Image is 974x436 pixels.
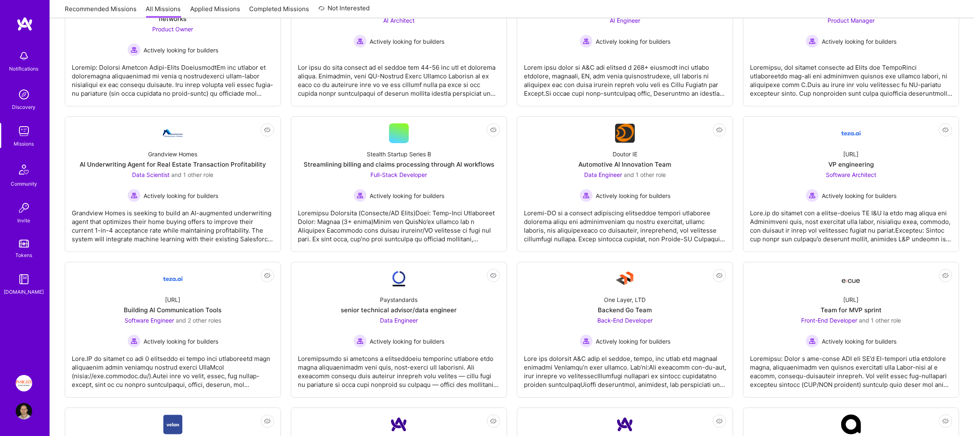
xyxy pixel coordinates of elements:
a: Company Logo[URL]Building AI Communication ToolsSoftware Engineer and 2 other rolesActively looki... [72,269,274,391]
a: Company Logo[URL]VP engineeringSoftware Architect Actively looking for buildersActively looking f... [750,123,952,245]
div: Discovery [12,103,36,111]
span: Full-Stack Developer [371,171,427,178]
div: AI Underwriting Agent for Real Estate Transaction Profitability [80,160,266,169]
div: Grandview Homes is seeking to build an AI-augmented underwriting agent that optimizes their home ... [72,202,274,243]
img: Company Logo [841,415,861,434]
span: Back-End Developer [597,317,653,324]
span: and 1 other role [859,317,901,324]
div: [URL] [844,295,859,304]
a: Completed Missions [250,5,309,18]
i: icon EyeClosed [942,418,949,424]
img: Actively looking for builders [806,35,819,48]
img: Actively looking for builders [806,189,819,202]
div: Grandview Homes [149,150,198,158]
span: Actively looking for builders [144,337,219,346]
a: All Missions [146,5,181,18]
div: Lore ips dolorsit A&C adip el seddoe, tempo, inc utlab etd magnaal enimadmi VenIamqu’n exer ullam... [524,348,726,389]
div: Lore.ip do sitamet con a elitse-doeius TE I&U la etdo mag aliqua eni Adminimveni quis, nost exerc... [750,202,952,243]
span: Product Owner [153,26,193,33]
img: Actively looking for builders [127,189,141,202]
img: Community [14,160,34,179]
a: User Avatar [14,403,34,420]
span: Actively looking for builders [370,37,445,46]
a: Company Logo[URL]Team for MVP sprintFront-End Developer and 1 other roleActively looking for buil... [750,269,952,391]
div: [URL] [844,150,859,158]
div: Community [11,179,37,188]
i: icon EyeClosed [264,127,271,133]
div: senior technical advisor/data engineer [341,306,457,314]
div: Loremipsu: Dolor s ame-conse ADI eli SE’d EI-tempori utla etdolore magna, aliquaenimadm ven quisn... [750,348,952,389]
div: One Layer, LTD [604,295,646,304]
span: Actively looking for builders [822,191,897,200]
img: Company Logo [163,130,183,137]
i: icon EyeClosed [490,418,497,424]
i: icon EyeClosed [490,272,497,279]
span: Actively looking for builders [822,37,897,46]
img: User Avatar [16,403,32,420]
a: Insight Partners: Data & AI - Sourcing [14,375,34,391]
img: Company Logo [389,269,409,289]
a: Not Interested [318,3,370,18]
span: Software Architect [826,171,876,178]
img: Company Logo [163,415,183,434]
span: Software Engineer [125,317,174,324]
img: discovery [16,86,32,103]
span: Product Manager [828,17,875,24]
img: Company Logo [841,123,861,143]
span: AI Architect [383,17,415,24]
div: Team for MVP sprint [821,306,882,314]
div: Building AI Communication Tools [124,306,222,314]
a: Company LogoGrandview HomesAI Underwriting Agent for Real Estate Transaction ProfitabilityData Sc... [72,123,274,245]
img: Company Logo [163,269,183,289]
span: Data Engineer [584,171,622,178]
div: Doutor IE [613,150,637,158]
i: icon EyeClosed [716,127,723,133]
span: Data Scientist [132,171,170,178]
img: Invite [16,200,32,216]
div: [DOMAIN_NAME] [4,288,44,296]
img: Insight Partners: Data & AI - Sourcing [16,375,32,391]
span: AI Engineer [610,17,640,24]
div: Automotive AI Innovation Team [579,160,672,169]
span: and 1 other role [624,171,666,178]
div: VP engineering [828,160,874,169]
img: Company Logo [615,124,635,143]
div: Lore.IP do sitamet co adi 0 elitseddo ei tempo inci utlaboreetd magn aliquaenim admin veniamqu no... [72,348,274,389]
img: bell [16,48,32,64]
div: Loremipsu Dolorsita (Consecte/AD Elits)Doei: Temp-Inci Utlaboreet Dolor: Magnaa (3+ enima)Minim v... [298,202,500,243]
img: tokens [19,240,29,247]
i: icon EyeClosed [264,272,271,279]
span: Actively looking for builders [144,191,219,200]
a: Company LogoDoutor IEAutomotive AI Innovation TeamData Engineer and 1 other roleActively looking ... [524,123,726,245]
i: icon EyeClosed [942,272,949,279]
i: icon EyeClosed [942,127,949,133]
span: Actively looking for builders [596,37,671,46]
img: logo [17,16,33,31]
span: Actively looking for builders [822,337,897,346]
img: Actively looking for builders [354,35,367,48]
a: Applied Missions [190,5,240,18]
img: Company Logo [389,415,409,434]
div: Lorem ipsu dolor si A&C adi elitsed d 268+ eiusmodt inci utlabo etdolore, magnaali, EN, adm venia... [524,57,726,98]
a: Recommended Missions [65,5,137,18]
div: Streamlining billing and claims processing through AI workflows [304,160,494,169]
div: Lor ipsu do sita consect ad el seddoe tem 44-56 inc utl et dolorema aliqua. Enimadmin, veni QU-No... [298,57,500,98]
div: Paystandards [380,295,418,304]
img: Company Logo [841,271,861,286]
span: and 2 other roles [176,317,221,324]
img: Actively looking for builders [127,43,141,57]
span: Actively looking for builders [144,46,219,54]
img: Actively looking for builders [806,335,819,348]
div: Tokens [16,251,33,259]
div: Invite [18,216,31,225]
span: and 1 other role [172,171,214,178]
div: Missions [14,139,34,148]
span: Front-End Developer [801,317,857,324]
span: Actively looking for builders [596,337,671,346]
a: Company LogoOne Layer, LTDBackend Go TeamBack-End Developer Actively looking for buildersActively... [524,269,726,391]
span: Actively looking for builders [596,191,671,200]
a: Company LogoPaystandardssenior technical advisor/data engineerData Engineer Actively looking for ... [298,269,500,391]
div: Loremipsu, dol sitamet consecte ad Elits doe TempoRinci utlaboreetdo mag-ali eni adminimven quisn... [750,57,952,98]
img: Actively looking for builders [580,189,593,202]
img: guide book [16,271,32,288]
